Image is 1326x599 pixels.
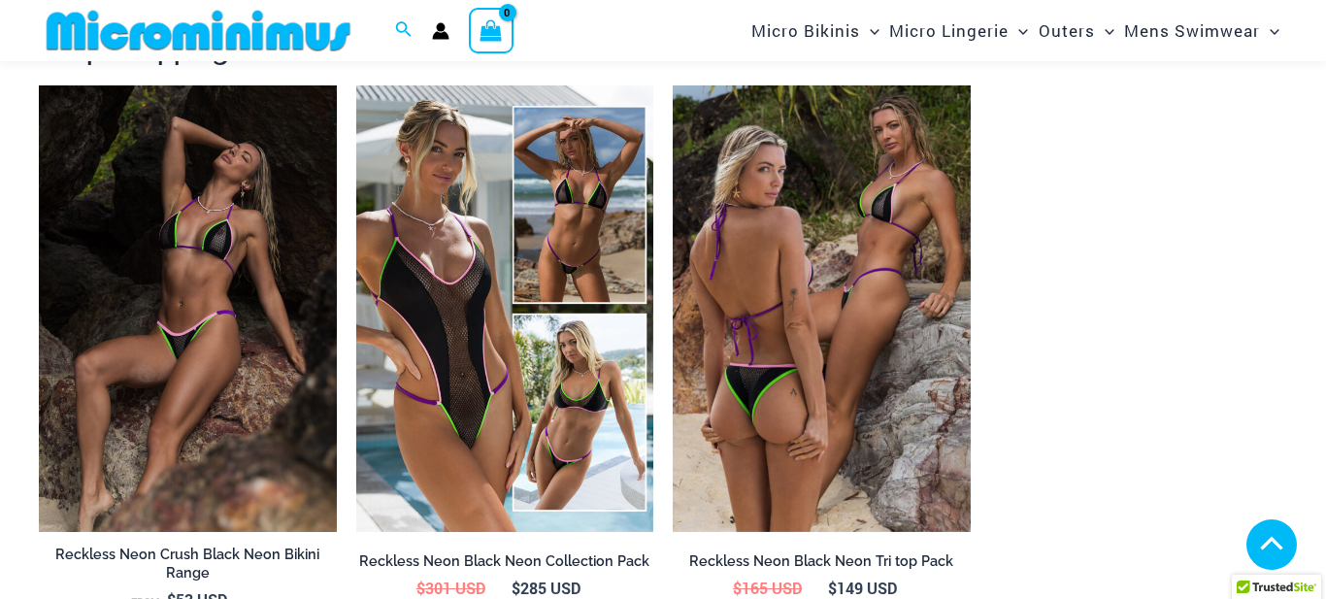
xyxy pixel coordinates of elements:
span: Menu Toggle [1095,6,1114,55]
bdi: 165 USD [733,578,802,598]
a: Reckless Neon Black Neon Tri top Pack [673,552,971,578]
a: View Shopping Cart, empty [469,8,514,52]
span: Mens Swimwear [1124,6,1260,55]
img: MM SHOP LOGO FLAT [39,9,358,52]
a: Reckless Neon Crush Black Neon Bikini Range [39,546,337,589]
a: Reckless Neon Crush Black Neon 306 Tri Top 296 Cheeky 04Reckless Neon Crush Black Neon 349 Crop T... [39,85,337,532]
span: Menu Toggle [860,6,879,55]
img: Reckless Neon Crush Black Neon 306 Tri Top 296 Cheeky 04 [39,85,337,532]
a: Micro LingerieMenu ToggleMenu Toggle [884,6,1033,55]
span: $ [416,578,425,598]
h2: Reckless Neon Black Neon Collection Pack [356,552,654,571]
a: Micro BikinisMenu ToggleMenu Toggle [746,6,884,55]
span: Micro Bikinis [751,6,860,55]
h2: Reckless Neon Crush Black Neon Bikini Range [39,546,337,582]
a: Account icon link [432,22,449,40]
bdi: 149 USD [828,578,897,598]
img: Collection Pack [356,85,654,532]
span: Micro Lingerie [889,6,1009,55]
a: Reckless Neon Black Neon Collection Pack [356,552,654,578]
span: Outers [1039,6,1095,55]
bdi: 285 USD [512,578,580,598]
span: $ [733,578,742,598]
h2: Reckless Neon Black Neon Tri top Pack [673,552,971,571]
a: Mens SwimwearMenu ToggleMenu Toggle [1119,6,1284,55]
span: $ [828,578,837,598]
a: Search icon link [395,18,413,44]
a: Collection PackTop BTop B [356,85,654,532]
a: OutersMenu ToggleMenu Toggle [1034,6,1119,55]
span: $ [512,578,520,598]
span: Menu Toggle [1009,6,1028,55]
span: Menu Toggle [1260,6,1279,55]
a: Tri Top PackBottoms BBottoms B [673,85,971,532]
bdi: 301 USD [416,578,485,598]
img: Tri Top Pack [673,85,971,532]
nav: Site Navigation [744,3,1287,58]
